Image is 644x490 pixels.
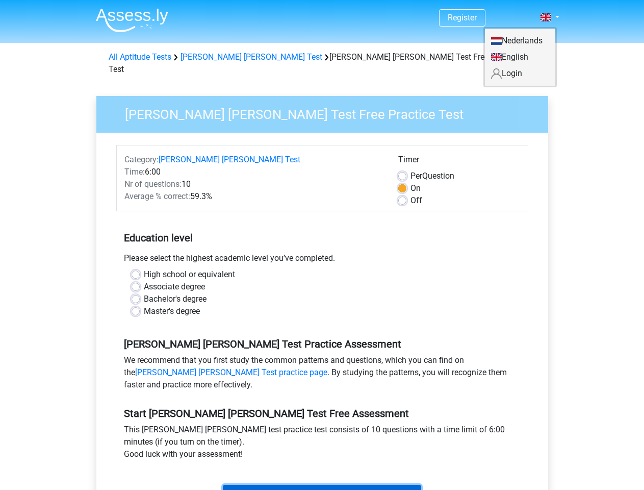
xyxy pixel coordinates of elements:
[485,33,555,49] a: Nederlands
[116,424,528,464] div: This [PERSON_NAME] [PERSON_NAME] test practice test consists of 10 questions with a time limit of...
[124,191,190,201] span: Average % correct:
[144,281,205,293] label: Associate degree
[485,49,555,65] a: English
[124,338,521,350] h5: [PERSON_NAME] [PERSON_NAME] Test Practice Assessment
[410,194,422,207] label: Off
[159,155,300,164] a: [PERSON_NAME] [PERSON_NAME] Test
[448,13,477,22] a: Register
[124,407,521,420] h5: Start [PERSON_NAME] [PERSON_NAME] Test Free Assessment
[135,367,327,377] a: [PERSON_NAME] [PERSON_NAME] Test practice page
[410,182,421,194] label: On
[124,228,521,248] h5: Education level
[96,8,168,32] img: Assessly
[117,190,391,203] div: 59.3%
[105,51,540,76] div: [PERSON_NAME] [PERSON_NAME] Test Free Practice Test
[144,293,207,305] label: Bachelor's degree
[116,354,528,395] div: We recommend that you first study the common patterns and questions, which you can find on the . ...
[117,166,391,178] div: 6:00
[398,154,520,170] div: Timer
[109,52,171,62] a: All Aptitude Tests
[116,252,528,268] div: Please select the highest academic level you’ve completed.
[124,179,182,189] span: Nr of questions:
[144,305,200,317] label: Master's degree
[410,170,454,182] label: Question
[181,52,322,62] a: [PERSON_NAME] [PERSON_NAME] Test
[144,268,235,281] label: High school or equivalent
[485,65,555,82] a: Login
[124,155,159,164] span: Category:
[410,171,422,181] span: Per
[117,178,391,190] div: 10
[124,167,145,177] span: Time:
[113,103,540,122] h3: [PERSON_NAME] [PERSON_NAME] Test Free Practice Test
